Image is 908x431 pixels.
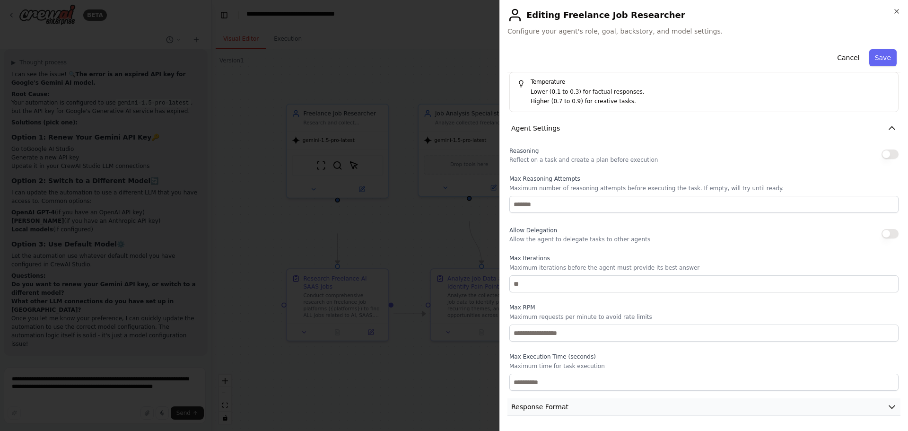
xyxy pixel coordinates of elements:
[507,8,900,23] h2: Editing Freelance Job Researcher
[509,255,899,262] label: Max Iterations
[509,227,557,234] span: Allow Delegation
[509,156,658,164] p: Reflect on a task and create a plan before execution
[509,353,899,361] label: Max Execution Time (seconds)
[509,304,899,311] label: Max RPM
[511,123,560,133] span: Agent Settings
[509,362,899,370] p: Maximum time for task execution
[507,120,900,137] button: Agent Settings
[509,264,899,272] p: Maximum iterations before the agent must provide its best answer
[509,175,899,183] label: Max Reasoning Attempts
[509,236,650,243] p: Allow the agent to delegate tasks to other agents
[831,49,865,66] button: Cancel
[531,88,891,97] p: Lower (0.1 to 0.3) for factual responses.
[509,313,899,321] p: Maximum requests per minute to avoid rate limits
[507,398,900,416] button: Response Format
[517,78,891,86] h5: Temperature
[509,185,899,192] p: Maximum number of reasoning attempts before executing the task. If empty, will try until ready.
[509,148,539,154] span: Reasoning
[869,49,897,66] button: Save
[507,26,900,36] span: Configure your agent's role, goal, backstory, and model settings.
[531,97,891,106] p: Higher (0.7 to 0.9) for creative tasks.
[511,402,568,412] span: Response Format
